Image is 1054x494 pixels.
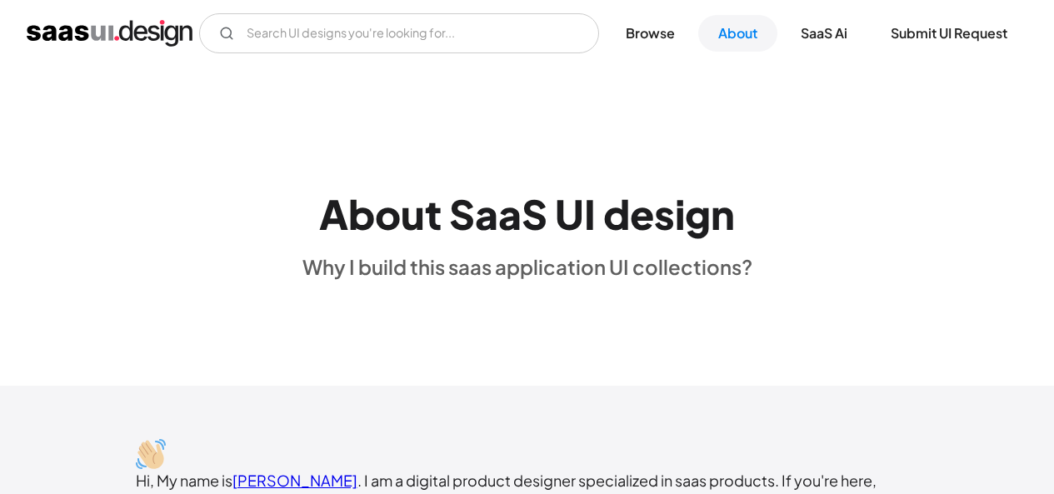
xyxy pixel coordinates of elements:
a: Submit UI Request [871,15,1027,52]
a: Browse [606,15,695,52]
a: home [27,20,192,47]
input: Search UI designs you're looking for... [199,13,599,53]
form: Email Form [199,13,599,53]
h1: About SaaS UI design [319,190,735,238]
a: SaaS Ai [781,15,867,52]
a: [PERSON_NAME] [232,471,357,490]
div: Why I build this saas application UI collections? [302,254,752,279]
a: About [698,15,777,52]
